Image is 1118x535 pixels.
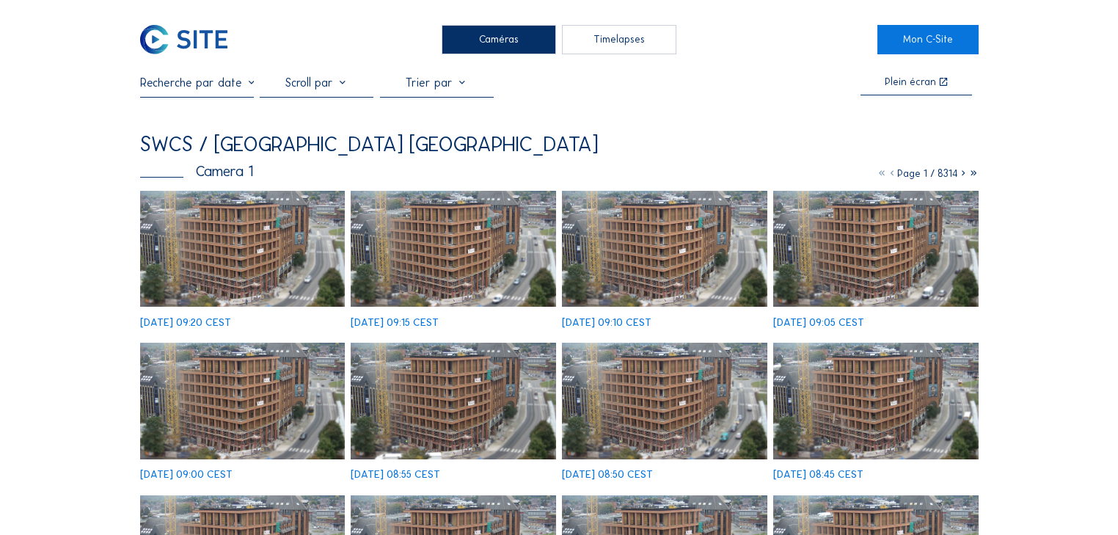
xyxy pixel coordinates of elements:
img: image_53575823 [773,191,979,307]
div: Timelapses [562,25,676,54]
img: image_53575575 [351,343,556,459]
img: C-SITE Logo [140,25,228,54]
div: [DATE] 09:05 CEST [773,318,864,328]
img: image_53576283 [140,191,346,307]
img: image_53575372 [773,343,979,459]
a: Mon C-Site [877,25,978,54]
div: [DATE] 08:50 CEST [562,470,653,480]
div: Caméras [442,25,555,54]
span: Page 1 / 8314 [897,167,958,180]
div: [DATE] 09:10 CEST [562,318,651,328]
img: image_53575764 [140,343,346,459]
img: image_53576127 [351,191,556,307]
div: SWCS / [GEOGRAPHIC_DATA] [GEOGRAPHIC_DATA] [140,134,599,155]
div: [DATE] 09:20 CEST [140,318,231,328]
div: Camera 1 [140,164,253,179]
a: C-SITE Logo [140,25,241,54]
img: image_53575426 [562,343,767,459]
input: Recherche par date 󰅀 [140,76,254,90]
div: [DATE] 08:55 CEST [351,470,440,480]
img: image_53575969 [562,191,767,307]
div: [DATE] 09:00 CEST [140,470,233,480]
div: [DATE] 09:15 CEST [351,318,439,328]
div: [DATE] 08:45 CEST [773,470,863,480]
div: Plein écran [885,77,936,88]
